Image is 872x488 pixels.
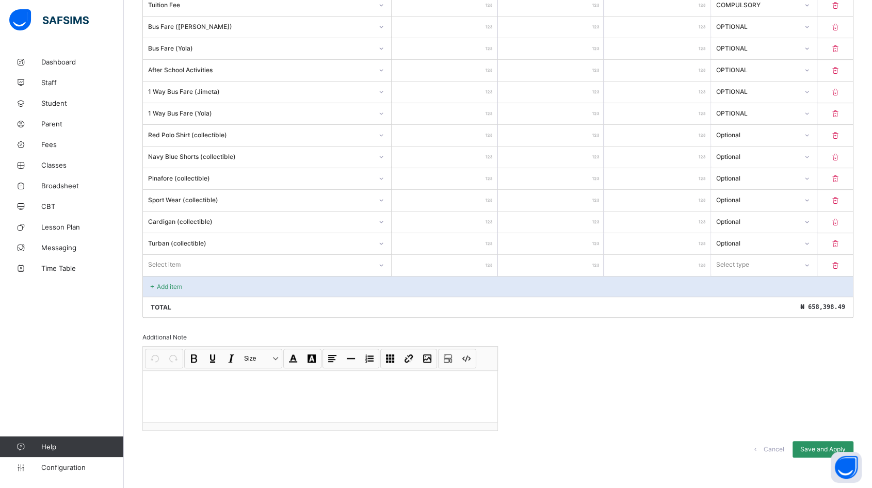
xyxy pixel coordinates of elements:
[716,66,798,73] div: OPTIONAL
[716,44,798,52] div: OPTIONAL
[716,131,798,138] div: Optional
[716,196,798,203] div: Optional
[9,9,89,31] img: safsims
[148,255,181,274] div: Select item
[41,78,124,87] span: Staff
[146,350,164,367] button: Undo
[148,66,373,73] div: After School Activities
[764,445,784,453] span: Cancel
[148,87,373,95] div: 1 Way Bus Fare (Jimeta)
[148,44,373,52] div: Bus Fare (Yola)
[204,350,221,367] button: Underline
[41,243,124,252] span: Messaging
[381,350,399,367] button: Table
[361,350,378,367] button: List
[716,255,749,274] div: Select type
[41,264,124,272] span: Time Table
[716,1,798,8] div: COMPULSORY
[716,174,798,182] div: Optional
[142,333,187,341] span: Additional Note
[800,445,846,453] span: Save and Apply
[148,174,373,182] div: Pinafore (collectible)
[400,350,417,367] button: Link
[41,443,123,451] span: Help
[148,1,373,8] div: Tuition Fee
[222,350,240,367] button: Italic
[148,196,373,203] div: Sport Wear (collectible)
[831,452,862,483] button: Open asap
[148,152,373,160] div: Navy Blue Shorts (collectible)
[41,120,124,128] span: Parent
[716,22,798,30] div: OPTIONAL
[41,223,124,231] span: Lesson Plan
[303,350,320,367] button: Highlight Color
[716,239,798,247] div: Optional
[41,202,124,210] span: CBT
[148,22,373,30] div: Bus Fare ([PERSON_NAME])
[284,350,302,367] button: Font Color
[716,217,798,225] div: Optional
[148,131,373,138] div: Red Polo Shirt (collectible)
[41,182,124,190] span: Broadsheet
[151,303,171,311] p: Total
[342,350,360,367] button: Horizontal line
[148,109,373,117] div: 1 Way Bus Fare (Yola)
[41,140,124,149] span: Fees
[716,152,798,160] div: Optional
[41,463,123,471] span: Configuration
[41,58,124,66] span: Dashboard
[41,161,124,169] span: Classes
[800,303,845,311] span: ₦ 658,398.49
[148,217,373,225] div: Cardigan (collectible)
[716,109,798,117] div: OPTIONAL
[185,350,203,367] button: Bold
[157,283,182,290] p: Add item
[458,350,475,367] button: Code view
[41,99,124,107] span: Student
[165,350,182,367] button: Redo
[439,350,457,367] button: Show blocks
[716,87,798,95] div: OPTIONAL
[418,350,436,367] button: Image
[241,350,281,367] button: Size
[324,350,341,367] button: Align
[148,239,373,247] div: Turban (collectible)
